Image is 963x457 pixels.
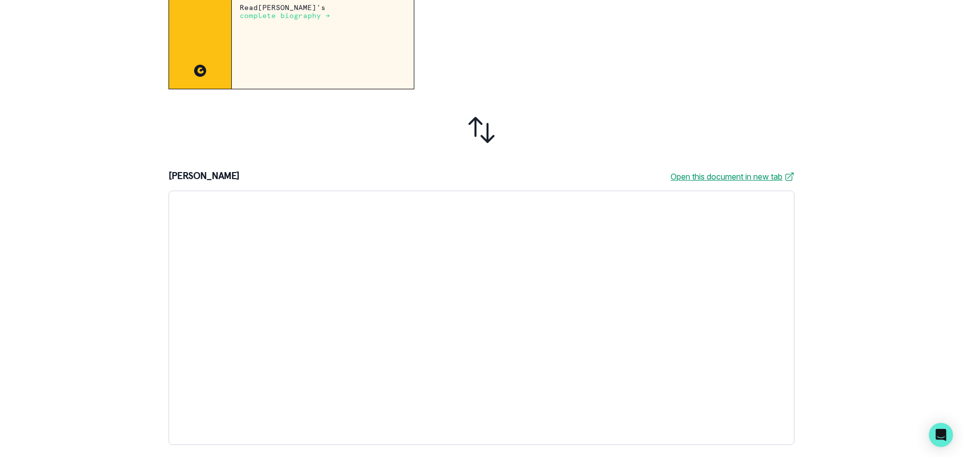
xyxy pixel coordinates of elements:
a: Open this document in new tab [671,171,794,183]
p: complete biography → [240,12,330,20]
div: Open Intercom Messenger [929,423,953,447]
p: Read [PERSON_NAME] 's [240,4,406,20]
a: complete biography → [240,11,330,20]
iframe: Embedded Google Doc [177,199,786,436]
img: CC image [194,65,206,77]
p: [PERSON_NAME] [169,171,240,183]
